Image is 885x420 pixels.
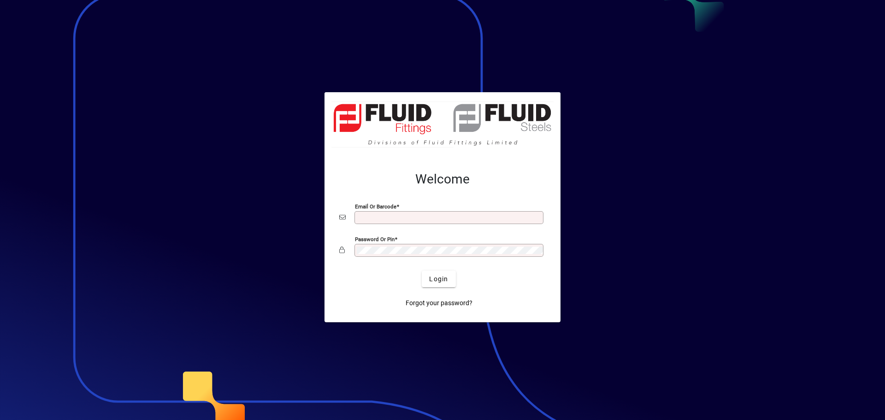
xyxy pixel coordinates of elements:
h2: Welcome [339,172,546,187]
span: Forgot your password? [406,298,472,308]
button: Login [422,271,455,287]
mat-label: Password or Pin [355,236,395,243]
span: Login [429,274,448,284]
a: Forgot your password? [402,295,476,311]
mat-label: Email or Barcode [355,203,396,210]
